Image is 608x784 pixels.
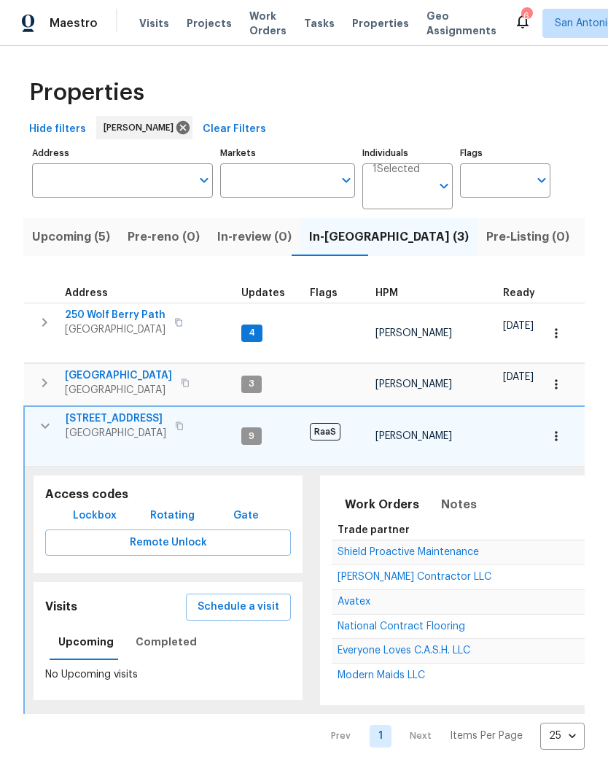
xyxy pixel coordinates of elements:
span: Rotating [150,507,195,525]
div: [PERSON_NAME] [96,116,192,139]
span: Visits [139,16,169,31]
a: Shield Proactive Maintenance [338,548,479,556]
button: Open [194,170,214,190]
span: [PERSON_NAME] [375,328,452,338]
span: In-review (0) [217,227,292,247]
span: Properties [352,16,409,31]
span: [GEOGRAPHIC_DATA] [66,426,166,440]
span: 9 [243,430,260,443]
span: Projects [187,16,232,31]
span: In-[GEOGRAPHIC_DATA] (3) [309,227,469,247]
div: Earliest renovation start date (first business day after COE or Checkout) [503,288,548,298]
span: 4 [243,327,261,339]
button: Open [336,170,356,190]
span: Shield Proactive Maintenance [338,547,479,557]
span: Modern Maids LLC [338,670,425,680]
a: Everyone Loves C.A.S.H. LLC [338,646,470,655]
a: Avatex [338,597,370,606]
a: Modern Maids LLC [338,671,425,680]
span: Everyone Loves C.A.S.H. LLC [338,645,470,656]
span: Remote Unlock [57,534,279,552]
span: Upcoming [58,633,114,651]
span: [STREET_ADDRESS] [66,411,166,426]
span: Schedule a visit [198,598,279,616]
div: 25 [540,717,585,755]
button: Lockbox [67,502,122,529]
span: RaaS [310,423,340,440]
span: 250 Wolf Berry Path [65,308,165,322]
span: Completed [136,633,197,651]
div: 6 [521,9,531,23]
span: Work Orders [345,494,419,515]
span: [PERSON_NAME] [375,431,452,441]
span: Avatex [338,597,370,607]
span: Lockbox [73,507,117,525]
button: Clear Filters [197,116,272,143]
label: Markets [220,149,356,158]
label: Address [32,149,213,158]
span: [GEOGRAPHIC_DATA] [65,322,165,337]
span: Notes [441,494,477,515]
button: Hide filters [23,116,92,143]
span: [GEOGRAPHIC_DATA] [65,383,172,397]
span: Work Orders [249,9,287,38]
span: HPM [375,288,398,298]
span: Trade partner [338,525,410,535]
h5: Visits [45,599,77,615]
span: Address [65,288,108,298]
span: Pre-reno (0) [128,227,200,247]
span: Gate [228,507,263,525]
span: National Contract Flooring [338,621,465,632]
button: Remote Unlock [45,529,291,556]
span: Geo Assignments [426,9,496,38]
span: Upcoming (5) [32,227,110,247]
p: Items Per Page [450,729,523,743]
span: Updates [241,288,285,298]
span: [PERSON_NAME] Contractor LLC [338,572,491,582]
span: 1 Selected [373,163,420,176]
p: No Upcoming visits [45,667,291,683]
span: Pre-Listing (0) [486,227,569,247]
span: Maestro [50,16,98,31]
span: [DATE] [503,321,534,331]
span: 3 [243,378,260,390]
a: Goto page 1 [370,725,391,748]
button: Gate [222,502,269,529]
span: [DATE] [503,372,534,382]
span: Hide filters [29,120,86,139]
span: [GEOGRAPHIC_DATA] [65,368,172,383]
span: [PERSON_NAME] [104,120,179,135]
button: Schedule a visit [186,594,291,621]
span: [PERSON_NAME] [375,379,452,389]
span: Tasks [304,18,335,28]
label: Individuals [362,149,453,158]
a: [PERSON_NAME] Contractor LLC [338,573,491,581]
nav: Pagination Navigation [317,723,585,750]
button: Rotating [144,502,200,529]
label: Flags [460,149,550,158]
span: Properties [29,85,144,100]
span: Clear Filters [203,120,266,139]
button: Open [434,176,454,196]
button: Open [531,170,552,190]
span: Ready [503,288,535,298]
span: Flags [310,288,338,298]
a: National Contract Flooring [338,622,465,631]
h5: Access codes [45,487,291,502]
